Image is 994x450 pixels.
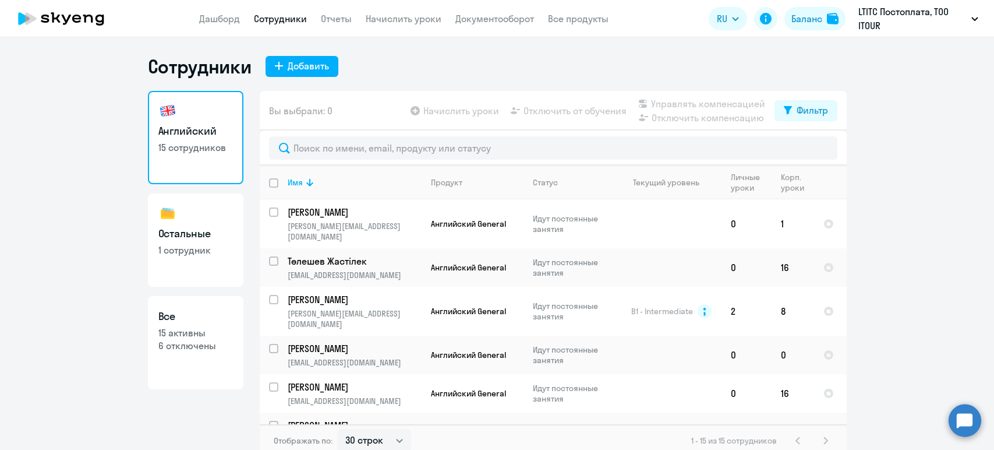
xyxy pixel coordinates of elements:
[148,296,243,389] a: Все15 активны6 отключены
[721,287,772,336] td: 2
[431,388,506,399] span: Английский General
[148,91,243,184] a: Английский15 сотрудников
[548,13,609,24] a: Все продукты
[288,381,421,393] a: [PERSON_NAME]
[455,13,534,24] a: Документооборот
[633,177,699,188] div: Текущий уровень
[288,255,419,268] p: Төлешев Жастілек
[288,177,421,188] div: Имя
[533,213,613,234] p: Идут постоянные занятия
[731,172,763,193] div: Личные уроки
[533,383,613,404] p: Идут постоянные занятия
[288,255,421,268] a: Төлешев Жастілек
[288,381,419,393] p: [PERSON_NAME]
[158,244,233,256] p: 1 сотрудник
[721,199,772,248] td: 0
[721,248,772,287] td: 0
[431,350,506,360] span: Английский General
[731,172,771,193] div: Личные уроки
[288,419,419,432] p: [PERSON_NAME]
[288,270,421,280] p: [EMAIL_ADDRESS][DOMAIN_NAME]
[772,248,814,287] td: 16
[288,342,419,355] p: [PERSON_NAME]
[321,13,352,24] a: Отчеты
[797,103,828,117] div: Фильтр
[158,309,233,324] h3: Все
[791,12,822,26] div: Баланс
[533,257,613,278] p: Идут постоянные занятия
[269,136,837,160] input: Поиск по имени, email, продукту или статусу
[772,199,814,248] td: 1
[288,59,329,73] div: Добавить
[772,287,814,336] td: 8
[288,419,421,432] a: [PERSON_NAME]
[858,5,967,33] p: LTITC Постоплата, ТОО ITOUR
[691,435,777,446] span: 1 - 15 из 15 сотрудников
[852,5,984,33] button: LTITC Постоплата, ТОО ITOUR
[158,339,233,352] p: 6 отключены
[288,221,421,242] p: [PERSON_NAME][EMAIL_ADDRESS][DOMAIN_NAME]
[772,374,814,413] td: 16
[266,56,338,77] button: Добавить
[158,226,233,241] h3: Остальные
[431,262,506,273] span: Английский General
[199,13,240,24] a: Дашборд
[721,336,772,374] td: 0
[709,7,747,30] button: RU
[288,308,421,329] p: [PERSON_NAME][EMAIL_ADDRESS][DOMAIN_NAME]
[274,435,332,446] span: Отображать по:
[269,104,332,118] span: Вы выбрали: 0
[622,177,721,188] div: Текущий уровень
[533,177,613,188] div: Статус
[288,206,419,219] p: [PERSON_NAME]
[631,306,693,317] span: B1 - Intermediate
[784,7,846,30] button: Балансbalance
[288,293,421,306] a: [PERSON_NAME]
[431,219,506,229] span: Английский General
[533,177,558,188] div: Статус
[827,13,839,24] img: balance
[158,326,233,339] p: 15 активны
[254,13,307,24] a: Сотрудники
[288,396,421,406] p: [EMAIL_ADDRESS][DOMAIN_NAME]
[288,357,421,368] p: [EMAIL_ADDRESS][DOMAIN_NAME]
[774,100,837,121] button: Фильтр
[533,344,613,365] p: Идут постоянные занятия
[288,206,421,219] a: [PERSON_NAME]
[717,12,727,26] span: RU
[158,204,177,223] img: others
[148,194,243,287] a: Остальные1 сотрудник
[158,101,177,120] img: english
[721,374,772,413] td: 0
[533,301,613,322] p: Идут постоянные занятия
[431,306,506,317] span: Английский General
[288,342,421,355] a: [PERSON_NAME]
[158,141,233,154] p: 15 сотрудников
[158,124,233,139] h3: Английский
[431,177,462,188] div: Продукт
[431,177,523,188] div: Продукт
[781,172,806,193] div: Корп. уроки
[772,336,814,374] td: 0
[366,13,441,24] a: Начислить уроки
[781,172,813,193] div: Корп. уроки
[288,293,419,306] p: [PERSON_NAME]
[148,55,252,78] h1: Сотрудники
[288,177,303,188] div: Имя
